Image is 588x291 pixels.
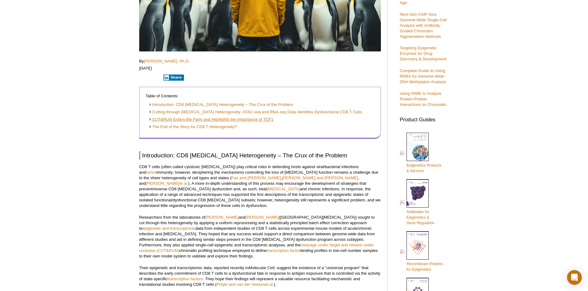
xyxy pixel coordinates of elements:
[139,265,381,287] p: Their epigenetic and transcriptomic data, reported recently in , suggest the existence of a "univ...
[139,215,381,259] p: Researchers from the laboratories of and ([GEOGRAPHIC_DATA][MEDICAL_DATA]) sought to cut through ...
[139,74,159,80] iframe: X Post Button
[407,210,434,225] span: Antibodies for Epigenetics & Gene Regulation
[400,12,447,39] a: Next-Gen ChIP-Seq: Genome-Wide Single-Cell Analysis with Antibody-Guided Chromatin Tagmentation M...
[144,59,190,63] a: [PERSON_NAME], Ph.D.
[282,176,358,180] a: [PERSON_NAME] and [PERSON_NAME]
[179,181,188,186] em: et al.
[139,164,381,208] p: CD8 T cells (often called cytotoxic [MEDICAL_DATA]) play critical roles in defending hosts agains...
[400,132,441,174] a: Epigenetics Products& Services
[139,59,381,64] p: By
[407,179,429,208] img: Abs_epi_2015_cover_web_70x200
[265,282,274,287] em: et al.
[267,187,300,191] a: [MEDICAL_DATA]
[149,102,293,108] a: Introduction: CD8 [MEDICAL_DATA] Heterogeneity – The Crux of the Problem
[149,109,362,115] a: Cutting through [MEDICAL_DATA] Heterogeneity: ATAC-seq and RNA-seq Data Identifies Dysfunctional ...
[400,114,449,123] h3: Product Guides
[146,170,156,175] a: tumor
[400,46,447,61] a: Targeting Epigenetic Enzymes for Drug Discovery & Development
[407,133,429,161] img: Epi_brochure_140604_cover_web_70x200
[407,262,443,272] span: Recombinant Proteins for Epigenetics
[149,124,237,130] a: The End of the Story for CD8 T Heterogeneity?
[400,68,446,84] a: Complete Guide to Using RRBS for Genome-Wide DNA Methylation Analysis
[400,91,446,107] a: Using RIME to Analyze Protein-Protein Interactions on Chromatin
[400,179,434,226] a: Antibodies forEpigenetics &Gene Regulation
[407,163,441,173] span: Epigenetics Products & Services
[163,75,184,81] button: Share
[248,265,274,270] em: Molecular Cell
[146,181,188,186] a: [PERSON_NAME]et al.
[146,93,374,99] p: Table of Contents:
[567,270,582,285] div: Open Intercom Messenger
[216,282,273,287] a: Prityki and van der Veekenet al.
[205,215,239,220] a: [PERSON_NAME]
[245,215,279,220] a: [PERSON_NAME]
[143,226,196,231] a: epigenetic and transcriptomic
[139,66,152,71] em: [DATE]
[139,151,381,160] h2: Introduction: CD8 [MEDICAL_DATA] Heterogeneity – The Crux of the Problem
[267,248,300,253] a: transcription factor
[400,231,443,273] a: Recombinant Proteinsfor Epigenetics
[231,176,281,180] a: Fan and [PERSON_NAME]
[149,117,273,123] a: CUT&RUN Enters the Party and Highlights the Importance of TCF1
[167,277,203,281] a: transcription factors
[407,231,429,260] img: Rec_prots_140604_cover_web_70x200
